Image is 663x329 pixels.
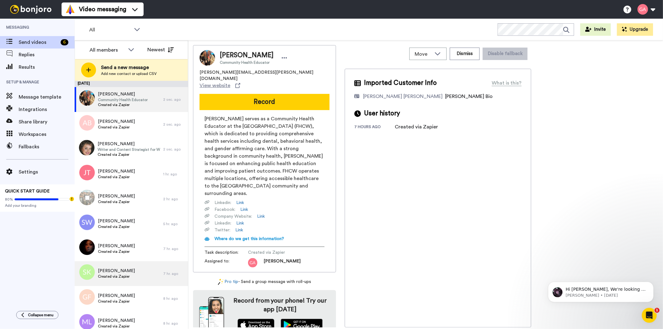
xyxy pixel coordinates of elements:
span: 80% [5,197,13,202]
span: [PERSON_NAME] [98,268,135,274]
div: [PERSON_NAME] [PERSON_NAME] [363,93,443,100]
iframe: Intercom notifications message [539,269,663,312]
span: Community Health Educator [220,60,274,65]
span: Company Website : [214,213,252,220]
button: Invite [580,23,611,36]
a: Link [235,227,243,233]
a: Link [236,220,244,226]
div: 2 hr. ago [163,197,185,202]
img: 703f032c-7fdf-4952-a7ee-239d35bca434.jpg [79,90,95,106]
span: [PERSON_NAME] [98,218,135,224]
span: Integrations [19,106,75,113]
span: Created via Zapier [98,299,135,304]
img: b7515a25-ab2c-4610-8453-ba786588de52.jpg [79,239,95,255]
img: gf.png [79,289,95,305]
a: Pro tip [218,279,238,285]
img: ab.png [79,115,95,131]
span: QUICK START GUIDE [5,189,50,193]
div: Tooltip anchor [69,196,75,202]
div: 2 sec. ago [163,147,185,152]
span: [PERSON_NAME] serves as a Community Health Educator at the [GEOGRAPHIC_DATA] (FHCW), which is ded... [205,115,325,197]
img: magic-wand.svg [218,279,223,285]
span: Workspaces [19,131,75,138]
a: View website [200,82,240,89]
span: [PERSON_NAME] [98,91,148,97]
span: Collapse menu [28,313,53,317]
button: Dismiss [450,48,480,60]
span: [PERSON_NAME] Bio [445,94,493,99]
span: Fallbacks [19,143,75,151]
img: bj-logo-header-white.svg [7,5,54,14]
span: [PERSON_NAME] [98,243,135,249]
a: Link [236,200,244,206]
div: Created via Zapier [395,123,438,131]
span: Video messaging [79,5,126,14]
span: [PERSON_NAME] [98,118,135,125]
span: Created via Zapier [98,174,135,179]
span: [PERSON_NAME] [98,141,160,147]
span: Linkedin : [214,200,231,206]
div: 8 hr. ago [163,296,185,301]
span: Message template [19,93,75,101]
button: Collapse menu [16,311,58,319]
a: Link [257,213,265,220]
span: Created via Zapier [98,102,148,107]
h4: Record from your phone! Try our app [DATE] [230,296,330,314]
button: Record [200,94,329,110]
div: 2 sec. ago [163,122,185,127]
img: sw.png [79,215,95,230]
span: [PERSON_NAME] [98,168,135,174]
span: Facebook : [214,206,235,213]
span: [PERSON_NAME] [220,51,274,60]
span: User history [364,109,400,118]
span: Community Health Educator [98,97,148,102]
div: 8 hr. ago [163,321,185,326]
img: jt.png [79,165,95,180]
span: [PERSON_NAME][EMAIL_ADDRESS][PERSON_NAME][DOMAIN_NAME] [200,69,329,82]
span: Twitter : [214,227,230,233]
span: Created via Zapier [98,152,160,157]
div: 7 hours ago [354,124,395,131]
img: vm-color.svg [65,4,75,14]
div: What is this? [492,79,522,87]
span: Results [19,63,75,71]
div: 7 hr. ago [163,271,185,276]
span: Created via Zapier [98,324,135,329]
div: 6 [61,39,68,45]
span: Created via Zapier [98,224,135,229]
span: [PERSON_NAME] [98,193,135,199]
span: Created via Zapier [248,249,307,256]
span: Created via Zapier [98,199,135,204]
span: Where do we get this information? [214,237,284,241]
span: Imported Customer Info [364,78,437,88]
span: Replies [19,51,75,58]
img: sk.png [79,264,95,280]
span: Assigned to: [205,258,248,267]
span: All [89,26,131,34]
span: Add new contact or upload CSV [101,71,157,76]
span: [PERSON_NAME] [264,258,301,267]
span: Created via Zapier [98,274,135,279]
div: 5 hr. ago [163,221,185,226]
div: 2 sec. ago [163,97,185,102]
img: ga.png [248,258,257,267]
img: a6867657-2ede-44ba-9784-9098821ac449.jpg [79,140,94,155]
span: Share library [19,118,75,126]
div: 1 hr. ago [163,172,185,177]
span: [PERSON_NAME] [98,317,135,324]
a: Link [240,206,248,213]
span: Send a new message [101,64,157,71]
div: All members [90,46,125,54]
span: Send videos [19,39,58,46]
span: 1 [655,308,660,313]
img: Image of Adelina Vega [200,50,215,66]
iframe: Intercom live chat [642,308,657,323]
div: [DATE] [75,81,188,87]
button: Upgrade [617,23,653,36]
span: [PERSON_NAME] [98,293,135,299]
